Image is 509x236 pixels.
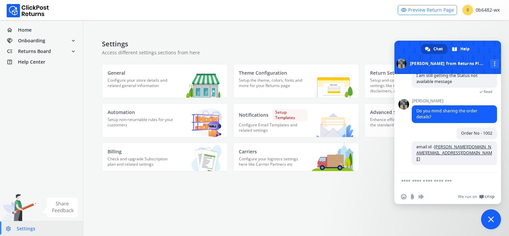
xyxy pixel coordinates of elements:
[462,5,500,15] div: 0b6482-wx
[401,178,480,184] textarea: Compose your message...
[5,224,17,233] span: settings
[239,70,307,76] p: Theme Configuration
[42,198,78,217] img: share feedback
[370,78,439,98] p: Setup and configure various return settings like return reasons, disclaimers, and more
[370,109,439,116] p: Advanced Settings
[416,73,478,84] span: I am still getting the Status not available message
[239,148,307,155] p: Carriers
[7,4,49,17] img: Logo
[460,44,470,54] span: Help
[70,47,76,56] span: expand_more
[239,122,307,137] p: Configure Email Templates and related settings
[70,36,76,45] span: expand_more
[7,47,18,56] span: low_priority
[182,143,222,171] img: Billing
[7,36,18,45] span: handshake
[490,59,499,68] div: More channels
[108,156,176,171] p: Check and upgrade Subscription plan and related settings
[18,37,45,44] span: Onboarding
[416,144,492,162] a: [PERSON_NAME][DOMAIN_NAME][EMAIL_ADDRESS][DOMAIN_NAME]
[17,225,35,232] span: Settings
[108,117,176,134] p: Setup non-returnable rules for your customers
[401,194,406,199] span: Insert an emoji
[458,194,477,199] span: We run on
[484,89,492,94] span: Read
[433,44,443,54] span: Chat
[481,209,501,229] div: Close chat
[7,25,18,35] span: home
[108,70,176,76] p: General
[458,194,494,199] a: We run onCrisp
[312,142,353,171] img: Carriers
[239,156,307,171] p: Configure your logistics settings here like Carrier Partners etc
[4,57,79,67] a: help_centerHelp Center
[108,78,176,94] p: Configure your store details and related general information
[186,70,222,98] img: General
[448,44,474,54] div: Help
[239,78,307,94] p: Setup the theme, colors, fonts and more for your Returns page
[398,5,457,15] a: visibilityPreview Return Page
[4,25,79,35] a: homeHome
[108,148,176,155] p: Billing
[370,117,439,134] p: Enhance efficiency by going beyond the standard configurations
[239,109,307,121] p: Notifications
[370,70,439,76] p: Return Settings
[412,99,497,103] span: [PERSON_NAME]
[461,130,492,136] span: Order No - 1002
[416,144,492,162] span: email id -
[18,48,51,55] span: Returns Board
[485,194,494,199] span: Crisp
[102,40,490,48] h4: Settings
[308,67,353,98] img: Theme Configuration
[108,109,176,116] p: Automation
[416,108,477,120] span: Do you mind sharing the order details?
[316,111,353,137] img: Notifications
[18,59,45,65] span: Help Center
[7,57,18,67] span: help_center
[401,5,407,15] span: visibility
[410,194,415,199] span: Send a file
[462,5,473,15] span: 0
[192,108,222,137] img: Automation
[102,49,490,56] p: Access different settings sections from here
[272,109,307,121] span: Setup Templates
[421,44,447,54] div: Chat
[418,194,424,199] span: Audio message
[18,27,32,33] span: Home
